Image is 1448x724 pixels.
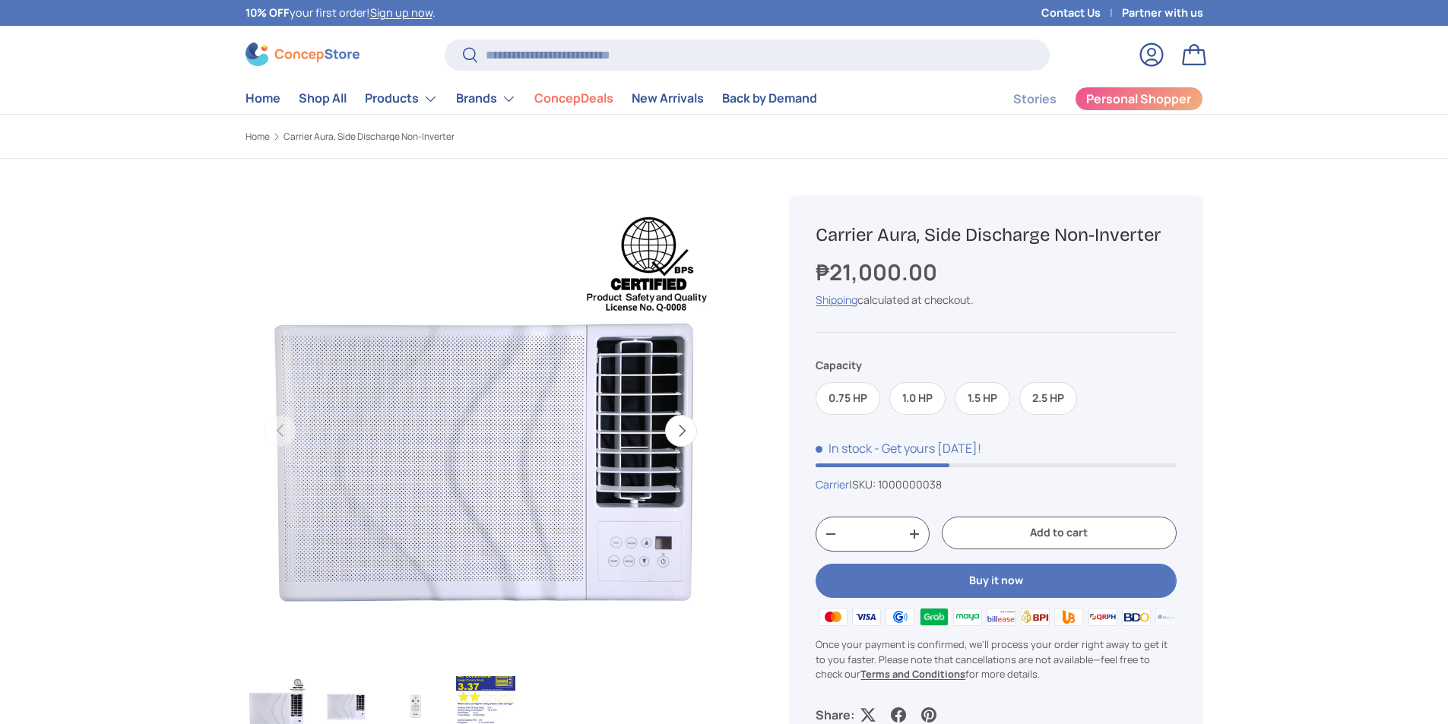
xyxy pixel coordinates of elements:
p: your first order! . [246,5,436,21]
a: Carrier [816,477,849,492]
strong: 10% OFF [246,5,290,20]
a: New Arrivals [632,84,704,113]
a: Terms and Conditions [860,667,965,681]
img: metrobank [1153,605,1187,628]
img: visa [850,605,883,628]
a: Home [246,84,280,113]
p: Once your payment is confirmed, we'll process your order right away to get it to you faster. Plea... [816,637,1176,681]
img: bdo [1120,605,1153,628]
img: master [816,605,849,628]
img: billease [984,605,1018,628]
p: - Get yours [DATE]! [874,440,981,457]
a: Back by Demand [722,84,817,113]
nav: Breadcrumbs [246,130,753,144]
a: Shop All [299,84,347,113]
h1: Carrier Aura, Side Discharge Non-Inverter [816,223,1176,247]
button: Add to cart [942,517,1176,549]
span: In stock [816,440,872,457]
span: Personal Shopper [1086,93,1191,105]
a: Home [246,132,270,141]
a: Brands [456,84,516,114]
img: grabpay [917,605,950,628]
nav: Secondary [977,84,1203,114]
strong: ₱21,000.00 [816,257,941,287]
p: Share: [816,706,854,724]
div: calculated at checkout. [816,292,1176,308]
a: Contact Us [1041,5,1122,21]
a: Shipping [816,292,857,307]
a: Sign up now [370,5,432,20]
img: ubp [1052,605,1085,628]
a: Personal Shopper [1075,87,1203,111]
span: SKU: [852,477,876,492]
img: qrph [1085,605,1119,628]
button: Buy it now [816,564,1176,598]
img: bpi [1019,605,1052,628]
span: 1000000038 [878,477,942,492]
img: ConcepStore [246,43,360,66]
img: gcash [883,605,917,628]
nav: Primary [246,84,817,114]
a: Stories [1013,84,1057,114]
a: Partner with us [1122,5,1203,21]
summary: Brands [447,84,525,114]
a: Carrier Aura, Side Discharge Non-Inverter [284,132,455,141]
a: Products [365,84,438,114]
img: maya [951,605,984,628]
legend: Capacity [816,357,862,373]
a: ConcepDeals [534,84,613,113]
span: | [849,477,942,492]
summary: Products [356,84,447,114]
